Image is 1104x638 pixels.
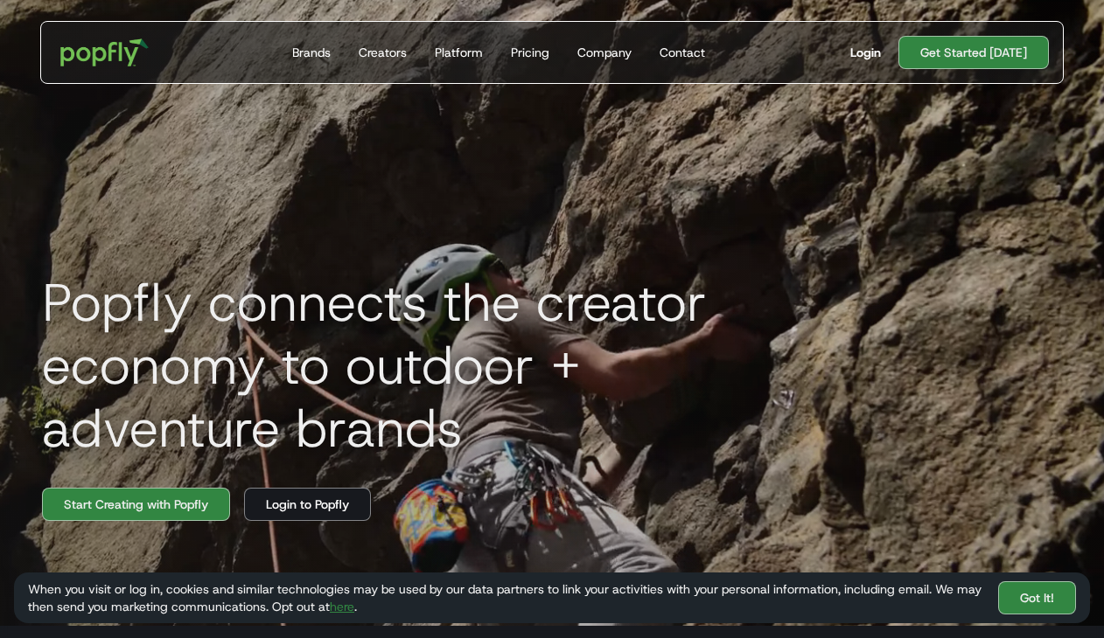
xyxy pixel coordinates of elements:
[352,22,414,83] a: Creators
[570,22,639,83] a: Company
[504,22,556,83] a: Pricing
[898,36,1049,69] a: Get Started [DATE]
[28,580,984,615] div: When you visit or log in, cookies and similar technologies may be used by our data partners to li...
[850,44,881,61] div: Login
[998,581,1076,614] a: Got It!
[511,44,549,61] div: Pricing
[244,488,371,521] a: Login to Popfly
[48,26,161,79] a: home
[28,271,804,460] h1: Popfly connects the creator economy to outdoor + adventure brands
[42,488,230,521] a: Start Creating with Popfly
[653,22,712,83] a: Contact
[843,44,888,61] a: Login
[577,44,632,61] div: Company
[660,44,705,61] div: Contact
[285,22,338,83] a: Brands
[428,22,490,83] a: Platform
[330,599,354,614] a: here
[359,44,407,61] div: Creators
[292,44,331,61] div: Brands
[435,44,483,61] div: Platform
